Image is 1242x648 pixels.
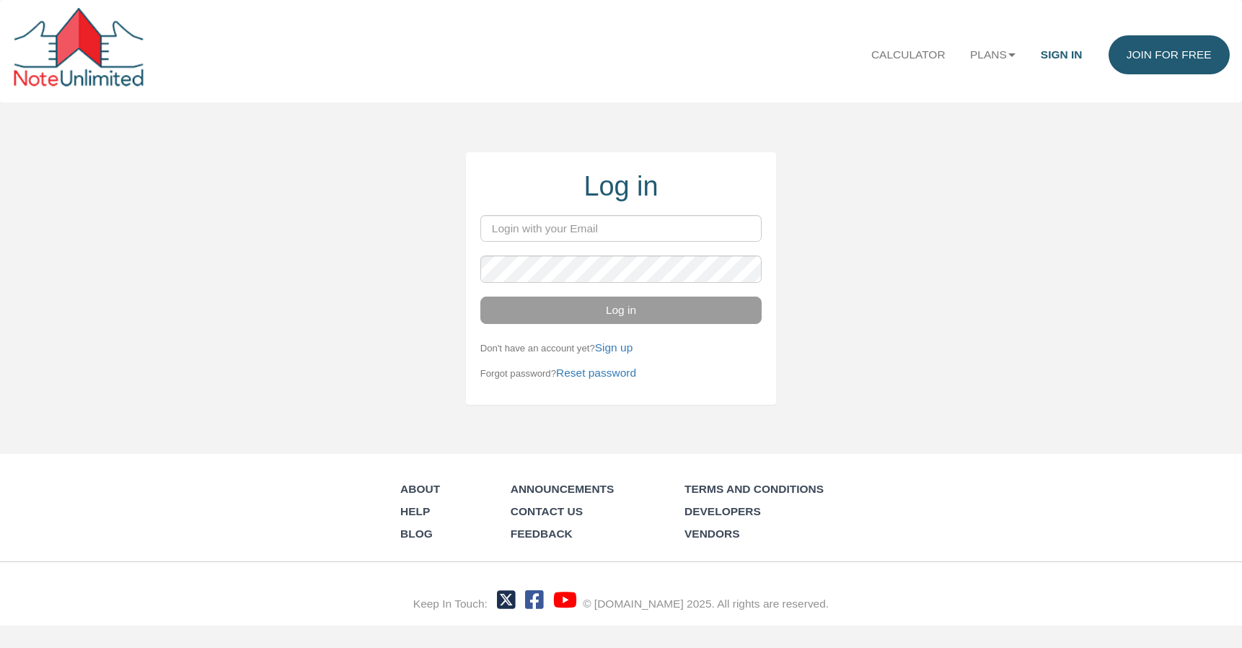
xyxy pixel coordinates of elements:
div: © [DOMAIN_NAME] 2025. All rights are reserved. [583,596,829,612]
a: Help [400,505,430,517]
a: Contact Us [511,505,583,517]
a: Calculator [859,35,958,74]
div: Keep In Touch: [413,596,488,612]
div: Log in [480,167,762,206]
a: Join for FREE [1109,35,1230,74]
small: Don't have an account yet? [480,343,633,354]
a: Feedback [511,527,573,540]
a: Reset password [556,367,636,379]
input: Login with your Email [480,215,762,242]
button: Log in [480,297,762,324]
a: Blog [400,527,433,540]
a: Sign in [1029,35,1095,74]
a: Sign up [595,341,633,354]
small: Forgot password? [480,368,636,379]
a: About [400,483,440,495]
a: Plans [958,35,1029,74]
a: Vendors [684,527,740,540]
a: Terms and Conditions [684,483,824,495]
a: Announcements [511,483,615,495]
a: Developers [684,505,761,517]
